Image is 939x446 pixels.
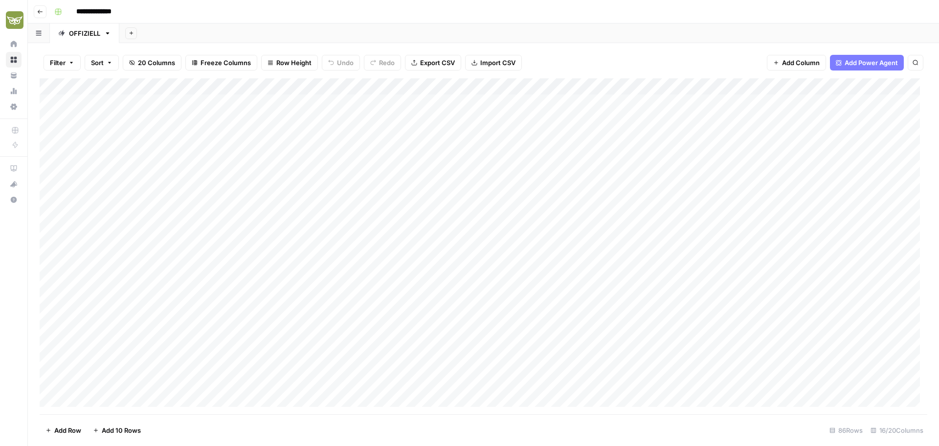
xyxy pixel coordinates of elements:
button: What's new? [6,176,22,192]
a: Your Data [6,68,22,83]
button: Add 10 Rows [87,423,147,438]
button: Import CSV [465,55,522,70]
button: Redo [364,55,401,70]
button: Add Power Agent [830,55,904,70]
div: 86 Rows [826,423,867,438]
div: What's new? [6,177,21,191]
span: Undo [337,58,354,68]
button: Row Height [261,55,318,70]
button: Sort [85,55,119,70]
span: Add Column [782,58,820,68]
span: Redo [379,58,395,68]
span: Add 10 Rows [102,425,141,435]
a: Browse [6,52,22,68]
button: Freeze Columns [185,55,257,70]
button: Workspace: Evergreen Media [6,8,22,32]
button: Export CSV [405,55,461,70]
img: Evergreen Media Logo [6,11,23,29]
a: OFFIZIELL [50,23,119,43]
span: Freeze Columns [201,58,251,68]
span: Import CSV [480,58,515,68]
button: Help + Support [6,192,22,208]
span: Row Height [276,58,312,68]
span: Add Row [54,425,81,435]
div: OFFIZIELL [69,28,100,38]
a: Settings [6,99,22,115]
a: Usage [6,83,22,99]
button: Add Row [40,423,87,438]
span: Export CSV [420,58,455,68]
div: 16/20 Columns [867,423,927,438]
span: 20 Columns [138,58,175,68]
a: AirOps Academy [6,161,22,176]
button: Add Column [767,55,826,70]
span: Add Power Agent [845,58,898,68]
button: Undo [322,55,360,70]
button: Filter [44,55,81,70]
span: Sort [91,58,104,68]
button: 20 Columns [123,55,181,70]
span: Filter [50,58,66,68]
a: Home [6,36,22,52]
